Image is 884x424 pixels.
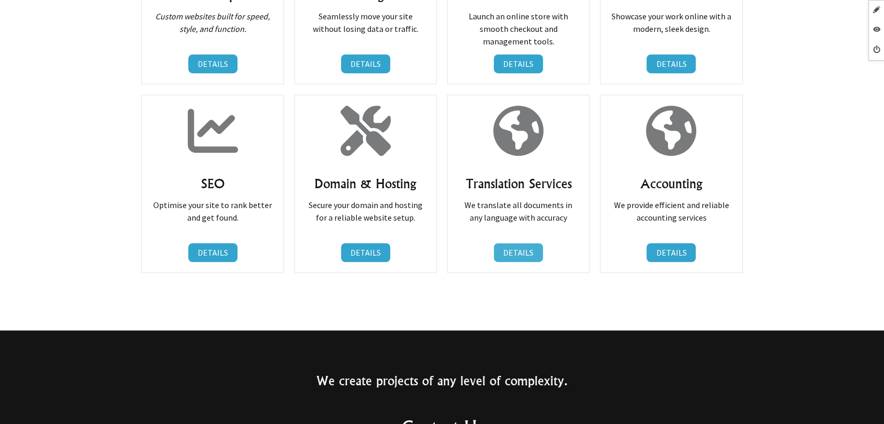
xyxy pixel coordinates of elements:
[647,54,696,73] a: DETAILS
[458,175,579,192] h3: Translation Services
[611,199,731,224] p: We provide efficient and reliable accounting services
[188,54,237,73] a: DETAILS
[152,199,273,224] p: Optimise your site to rank better and get found.
[155,11,270,34] em: Custom websites built for speed, style, and function.
[647,243,696,262] a: DETAILS
[494,54,543,73] a: DETAILS
[341,243,390,262] a: DETAILS
[152,175,273,192] h3: SEO
[305,175,426,192] h3: Domain & Hosting
[341,54,390,73] a: DETAILS
[305,10,426,35] p: Seamlessly move your site without losing data or traffic.
[611,10,731,35] p: Showcase your work online with a modern, sleek design.
[458,199,579,224] p: We translate all documents in any language with accuracy
[458,10,579,48] p: Launch an online store with smooth checkout and management tools.
[132,372,752,389] h3: We create projects of any level of complexity.
[188,243,237,262] a: DETAILS
[305,199,426,224] p: Secure your domain and hosting for a reliable website setup.
[494,243,543,262] a: DETAILS
[611,175,731,192] h3: Accounting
